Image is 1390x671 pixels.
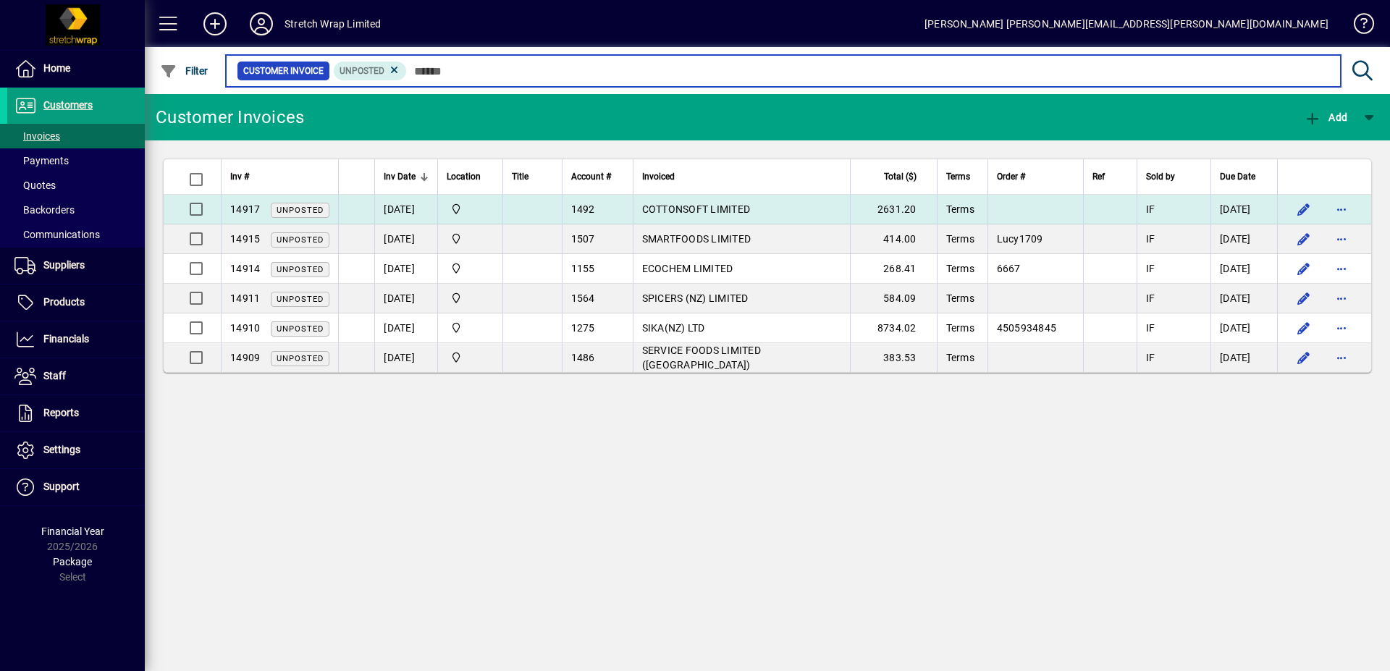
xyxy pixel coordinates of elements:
[1210,254,1277,284] td: [DATE]
[1146,169,1175,185] span: Sold by
[997,263,1021,274] span: 6667
[571,352,595,363] span: 1486
[1220,169,1255,185] span: Due Date
[859,169,930,185] div: Total ($)
[1292,198,1315,221] button: Edit
[850,224,937,254] td: 414.00
[642,292,749,304] span: SPICERS (NZ) LIMITED
[1304,111,1347,123] span: Add
[43,99,93,111] span: Customers
[1210,284,1277,313] td: [DATE]
[997,169,1025,185] span: Order #
[7,148,145,173] a: Payments
[850,343,937,372] td: 383.53
[1292,346,1315,369] button: Edit
[43,481,80,492] span: Support
[1330,346,1353,369] button: More options
[642,169,841,185] div: Invoiced
[1300,104,1351,130] button: Add
[7,198,145,222] a: Backorders
[7,284,145,321] a: Products
[7,173,145,198] a: Quotes
[642,203,751,215] span: COTTONSOFT LIMITED
[571,263,595,274] span: 1155
[850,254,937,284] td: 268.41
[1092,169,1128,185] div: Ref
[7,469,145,505] a: Support
[1146,169,1202,185] div: Sold by
[1210,343,1277,372] td: [DATE]
[43,259,85,271] span: Suppliers
[1292,257,1315,280] button: Edit
[571,292,595,304] span: 1564
[1330,198,1353,221] button: More options
[7,222,145,247] a: Communications
[374,254,437,284] td: [DATE]
[1330,257,1353,280] button: More options
[43,296,85,308] span: Products
[374,284,437,313] td: [DATE]
[277,324,324,334] span: Unposted
[642,345,761,371] span: SERVICE FOODS LIMITED ([GEOGRAPHIC_DATA])
[1092,169,1105,185] span: Ref
[924,12,1328,35] div: [PERSON_NAME] [PERSON_NAME][EMAIL_ADDRESS][PERSON_NAME][DOMAIN_NAME]
[1343,3,1372,50] a: Knowledge Base
[160,65,208,77] span: Filter
[384,169,429,185] div: Inv Date
[1146,322,1155,334] span: IF
[946,322,974,334] span: Terms
[43,444,80,455] span: Settings
[946,203,974,215] span: Terms
[1220,169,1268,185] div: Due Date
[243,64,324,78] span: Customer Invoice
[447,290,494,306] span: SWL-AKL
[1292,316,1315,339] button: Edit
[642,263,733,274] span: ECOCHEM LIMITED
[571,322,595,334] span: 1275
[946,292,974,304] span: Terms
[7,395,145,431] a: Reports
[277,354,324,363] span: Unposted
[43,333,89,345] span: Financials
[512,169,552,185] div: Title
[238,11,285,37] button: Profile
[642,233,751,245] span: SMARTFOODS LIMITED
[447,350,494,366] span: SWL-AKL
[571,233,595,245] span: 1507
[53,556,92,567] span: Package
[277,265,324,274] span: Unposted
[1330,287,1353,310] button: More options
[1146,203,1155,215] span: IF
[43,62,70,74] span: Home
[1146,292,1155,304] span: IF
[447,261,494,277] span: SWL-AKL
[14,155,69,166] span: Payments
[230,203,260,215] span: 14917
[997,169,1074,185] div: Order #
[277,235,324,245] span: Unposted
[946,169,970,185] span: Terms
[1330,227,1353,250] button: More options
[512,169,528,185] span: Title
[7,432,145,468] a: Settings
[447,169,494,185] div: Location
[1330,316,1353,339] button: More options
[997,322,1057,334] span: 4505934845
[1146,233,1155,245] span: IF
[230,322,260,334] span: 14910
[384,169,416,185] span: Inv Date
[230,233,260,245] span: 14915
[447,169,481,185] span: Location
[7,51,145,87] a: Home
[374,195,437,224] td: [DATE]
[447,231,494,247] span: SWL-AKL
[192,11,238,37] button: Add
[7,358,145,394] a: Staff
[230,292,260,304] span: 14911
[340,66,384,76] span: Unposted
[997,233,1043,245] span: Lucy1709
[14,204,75,216] span: Backorders
[946,263,974,274] span: Terms
[285,12,382,35] div: Stretch Wrap Limited
[642,169,675,185] span: Invoiced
